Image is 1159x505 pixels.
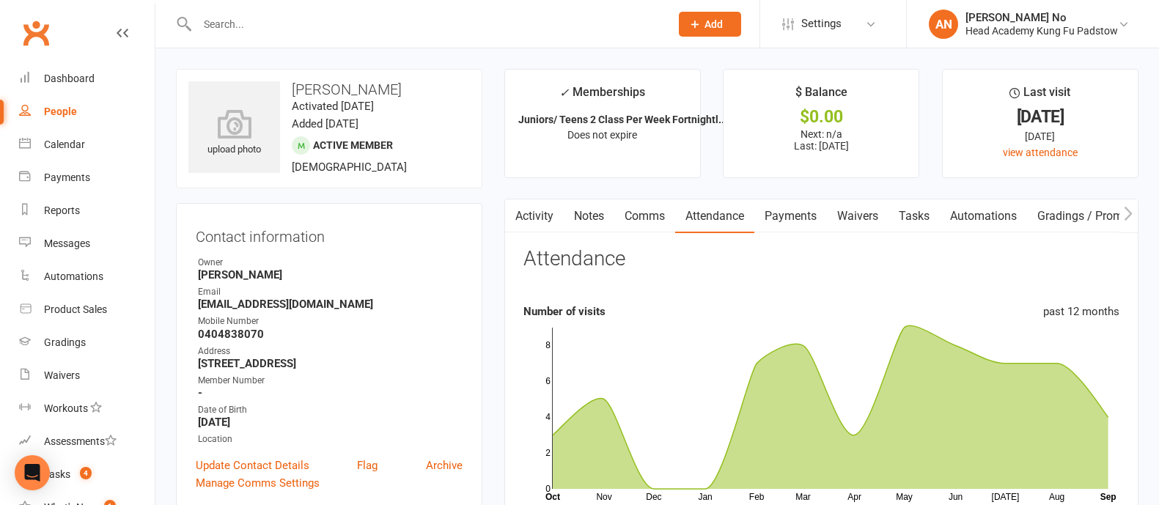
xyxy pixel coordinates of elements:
div: upload photo [188,109,280,158]
div: Mobile Number [198,314,463,328]
a: People [19,95,155,128]
time: Added [DATE] [292,117,358,130]
div: Address [198,344,463,358]
div: [PERSON_NAME] No [965,11,1118,24]
strong: - [198,386,463,399]
a: Waivers [827,199,888,233]
span: Settings [801,7,842,40]
button: Add [679,12,741,37]
a: Attendance [675,199,754,233]
a: Manage Comms Settings [196,474,320,492]
span: Active member [313,139,393,151]
div: Date of Birth [198,403,463,417]
div: Assessments [44,435,117,447]
h3: Contact information [196,223,463,245]
span: [DEMOGRAPHIC_DATA] [292,161,407,174]
a: Notes [564,199,614,233]
div: [DATE] [956,109,1125,125]
i: ✓ [559,86,569,100]
div: Payments [44,172,90,183]
div: Last visit [1009,83,1070,109]
div: People [44,106,77,117]
div: Reports [44,204,80,216]
a: Workouts [19,392,155,425]
div: [DATE] [956,128,1125,144]
div: past 12 months [1043,303,1119,320]
div: AN [929,10,958,39]
div: Tasks [44,468,70,480]
div: Calendar [44,139,85,150]
strong: [STREET_ADDRESS] [198,357,463,370]
a: Payments [754,199,827,233]
span: Does not expire [567,129,637,141]
time: Activated [DATE] [292,100,374,113]
div: Head Academy Kung Fu Padstow [965,24,1118,37]
strong: 0404838070 [198,328,463,341]
a: view attendance [1003,147,1078,158]
div: $0.00 [737,109,905,125]
a: Payments [19,161,155,194]
input: Search... [193,14,660,34]
strong: Juniors/ Teens 2 Class Per Week Fortnightl... [518,114,727,125]
p: Next: n/a Last: [DATE] [737,128,905,152]
a: Reports [19,194,155,227]
a: Update Contact Details [196,457,309,474]
a: Calendar [19,128,155,161]
div: Waivers [44,369,80,381]
a: Activity [505,199,564,233]
a: Clubworx [18,15,54,51]
div: $ Balance [795,83,847,109]
div: Open Intercom Messenger [15,455,50,490]
strong: [DATE] [198,416,463,429]
div: Dashboard [44,73,95,84]
a: Messages [19,227,155,260]
div: Location [198,432,463,446]
div: Automations [44,270,103,282]
div: Email [198,285,463,299]
a: Tasks 4 [19,458,155,491]
div: Workouts [44,402,88,414]
strong: [PERSON_NAME] [198,268,463,281]
span: 4 [80,467,92,479]
div: Owner [198,256,463,270]
a: Tasks [888,199,940,233]
div: Messages [44,237,90,249]
a: Dashboard [19,62,155,95]
a: Comms [614,199,675,233]
a: Archive [426,457,463,474]
a: Flag [357,457,378,474]
div: Member Number [198,374,463,388]
a: Assessments [19,425,155,458]
strong: Number of visits [523,305,606,318]
a: Gradings [19,326,155,359]
a: Product Sales [19,293,155,326]
a: Automations [940,199,1027,233]
a: Automations [19,260,155,293]
span: Add [704,18,723,30]
h3: [PERSON_NAME] [188,81,470,97]
div: Memberships [559,83,645,110]
div: Gradings [44,336,86,348]
a: Waivers [19,359,155,392]
div: Product Sales [44,303,107,315]
h3: Attendance [523,248,625,270]
strong: [EMAIL_ADDRESS][DOMAIN_NAME] [198,298,463,311]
